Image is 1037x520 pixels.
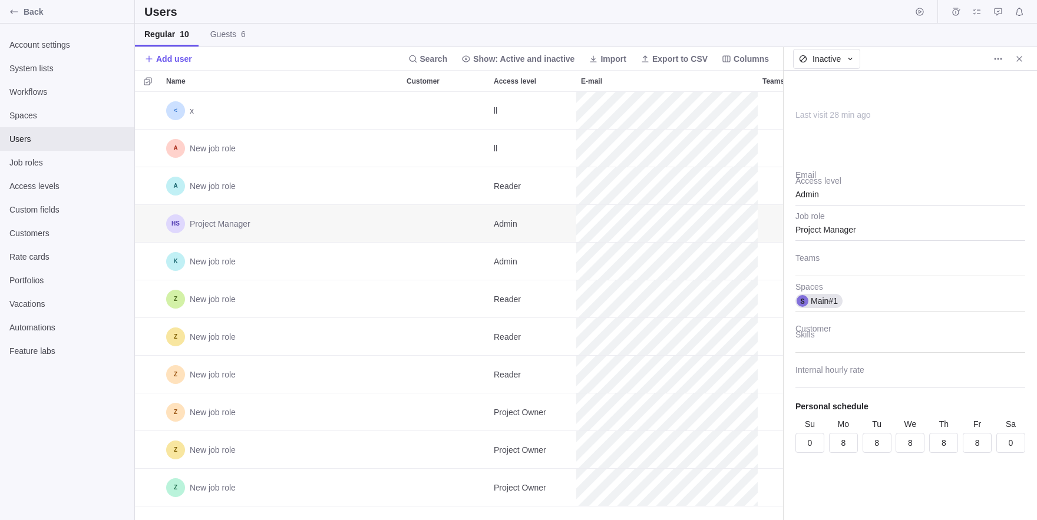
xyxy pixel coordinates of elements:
span: Columns [734,53,769,65]
span: Customers [9,227,125,239]
div: Customer [402,393,489,431]
span: ll [494,143,497,154]
span: Import [600,53,626,65]
span: Export to CSV [652,53,708,65]
div: Name [161,356,402,393]
span: Vacations [9,298,125,310]
div: Teams [758,280,845,318]
div: Customer [402,71,489,91]
div: E-mail [576,243,758,280]
div: We [896,418,924,430]
div: Customer [402,243,489,280]
span: New job role [190,331,236,343]
span: New job role [190,180,236,192]
span: Portfolios [9,274,125,286]
a: Regular10 [135,24,199,47]
span: Time logs [947,4,964,20]
div: Access level [489,431,576,469]
span: Start timer [911,4,928,20]
span: Teams [762,75,784,87]
span: Import [584,51,631,67]
span: Admin [494,218,517,230]
span: New job role [190,369,236,380]
span: x [190,105,194,117]
span: Access levels [9,180,125,192]
div: E-mail [576,280,758,318]
span: Job roles [9,157,125,168]
div: Teams [758,393,845,431]
div: Project Owner [489,431,576,468]
span: Approval requests [990,4,1006,20]
div: Access level [489,243,576,280]
div: Teams [758,469,845,506]
div: ll [489,92,576,129]
div: E-mail [576,469,758,506]
div: Sa [996,418,1025,430]
div: Customer [402,205,489,243]
div: E-mail [576,356,758,393]
span: Search [404,51,453,67]
div: Admin [795,176,1025,206]
span: ll [494,105,497,117]
div: Reader [489,280,576,317]
span: Admin [494,256,517,267]
span: Add user [156,53,192,65]
div: Project Manager [795,211,1025,241]
span: Spaces [9,110,125,121]
div: Admin [489,243,576,280]
div: Project Owner [489,393,576,430]
span: Reader [494,331,521,343]
div: E-mail [576,205,758,243]
span: Custom fields [9,204,125,216]
span: Close [1011,51,1028,67]
div: Teams [758,243,845,280]
div: Reader [489,167,576,204]
span: Regular [144,28,189,40]
a: Approval requests [990,9,1006,18]
div: Name [161,92,402,130]
div: E-mail [576,71,758,91]
div: Fr [963,418,992,430]
div: Teams [758,318,845,356]
div: Access level [489,92,576,130]
span: Automations [9,322,125,333]
div: Tu [863,418,891,430]
span: Inactive [813,53,841,65]
div: E-mail [576,318,758,356]
span: 6 [241,29,246,39]
div: Teams [758,130,845,167]
div: Name [161,130,402,167]
span: New job role [190,406,236,418]
div: Teams [758,205,845,243]
div: Name [161,469,402,506]
span: Guests [210,28,246,40]
div: Customer [402,92,489,130]
span: Reader [494,293,521,305]
span: Project Manager [190,218,250,230]
div: Personal schedule [795,400,868,412]
span: System lists [9,62,125,74]
span: Notifications [1011,4,1028,20]
span: New job role [190,444,236,456]
div: Teams [758,92,845,130]
span: Search [420,53,448,65]
div: Th [929,418,958,430]
div: Customer [402,318,489,356]
span: Selection mode [140,73,156,90]
a: Time logs [947,9,964,18]
span: Show: Active and inactive [457,51,579,67]
span: New job role [190,293,236,305]
div: Name [161,243,402,280]
div: Access level [489,280,576,318]
div: Access level [489,356,576,393]
div: E-mail [576,167,758,205]
div: Access level [489,130,576,167]
span: Project Owner [494,482,546,493]
span: Access level [494,75,536,87]
a: Guests6 [201,24,255,47]
div: Name [161,280,402,318]
div: grid [135,92,783,520]
div: Customer [402,167,489,205]
div: Customer [402,130,489,167]
a: Notifications [1011,9,1028,18]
